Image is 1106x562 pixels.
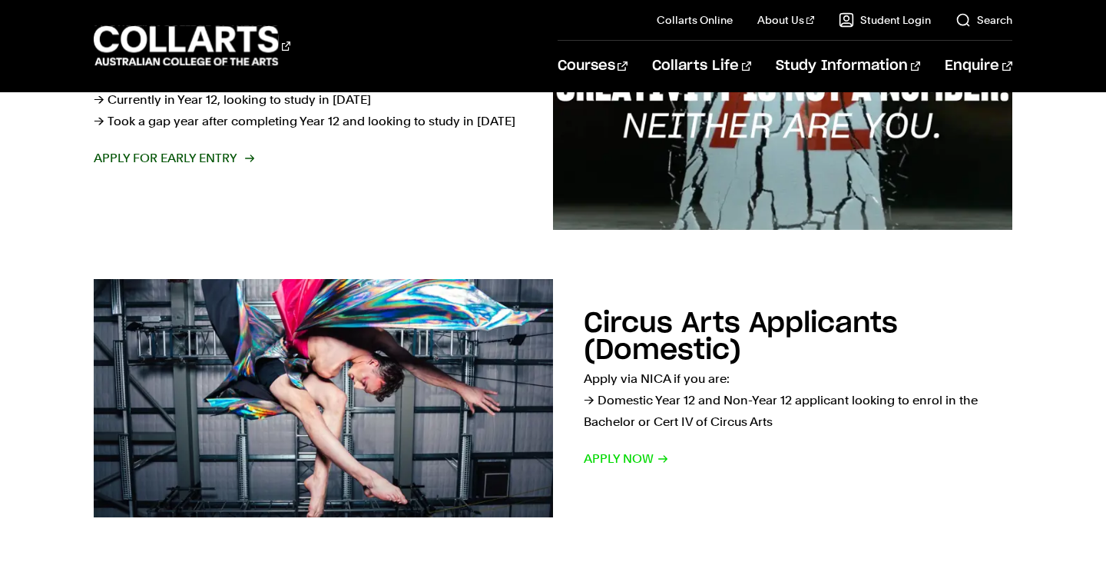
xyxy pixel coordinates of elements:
[955,12,1012,28] a: Search
[757,12,814,28] a: About Us
[94,68,522,132] p: Apply for Early Entry here if you are: → Currently in Year 12, looking to study in [DATE] → Took ...
[652,41,751,91] a: Collarts Life
[584,310,898,364] h2: Circus Arts Applicants (Domestic)
[584,368,1012,433] p: Apply via NICA if you are: → Domestic Year 12 and Non-Year 12 applicant looking to enrol in the B...
[558,41,628,91] a: Courses
[945,41,1012,91] a: Enquire
[94,279,1012,517] a: Circus Arts Applicants (Domestic) Apply via NICA if you are:→ Domestic Year 12 and Non-Year 12 ap...
[94,148,253,169] span: Apply for Early Entry
[776,41,920,91] a: Study Information
[657,12,733,28] a: Collarts Online
[839,12,931,28] a: Student Login
[584,448,669,470] span: Apply now
[94,24,290,68] div: Go to homepage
